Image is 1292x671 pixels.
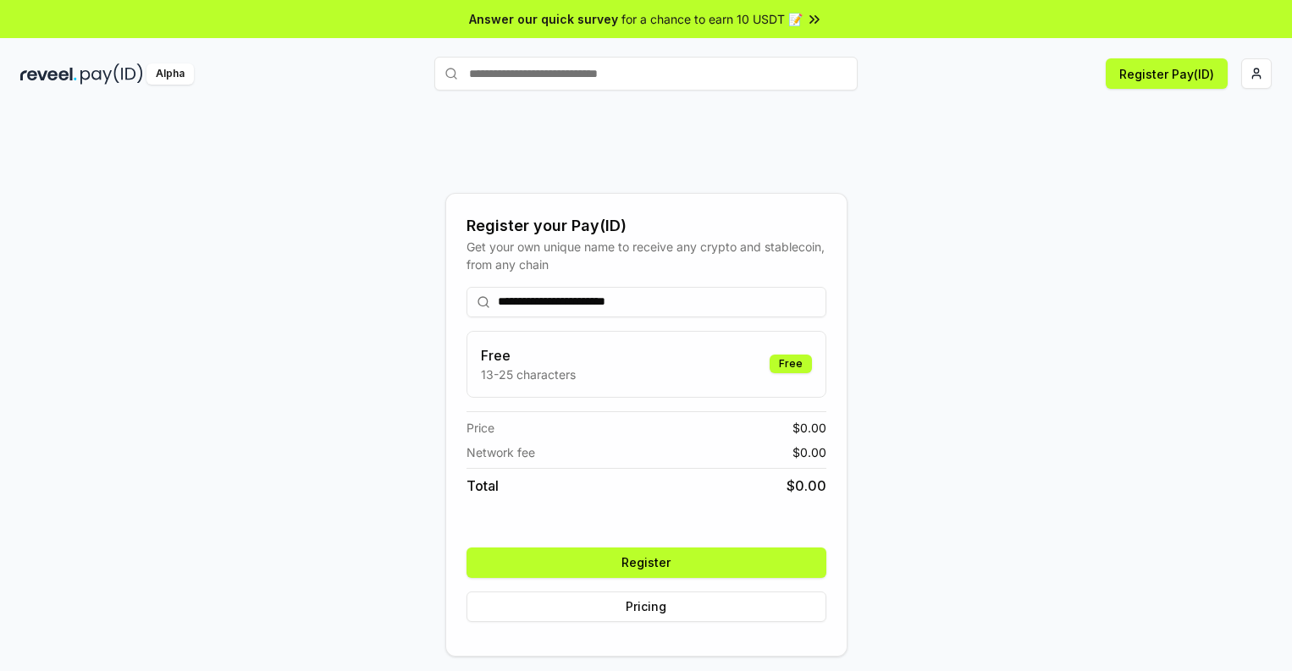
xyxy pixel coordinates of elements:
[467,214,826,238] div: Register your Pay(ID)
[481,345,576,366] h3: Free
[467,476,499,496] span: Total
[469,10,618,28] span: Answer our quick survey
[467,443,535,461] span: Network fee
[787,476,826,496] span: $ 0.00
[621,10,803,28] span: for a chance to earn 10 USDT 📝
[20,63,77,85] img: reveel_dark
[792,443,826,461] span: $ 0.00
[467,591,826,622] button: Pricing
[467,419,494,437] span: Price
[80,63,143,85] img: pay_id
[770,355,812,373] div: Free
[1106,58,1228,89] button: Register Pay(ID)
[467,238,826,273] div: Get your own unique name to receive any crypto and stablecoin, from any chain
[792,419,826,437] span: $ 0.00
[481,366,576,383] p: 13-25 characters
[146,63,194,85] div: Alpha
[467,547,826,578] button: Register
